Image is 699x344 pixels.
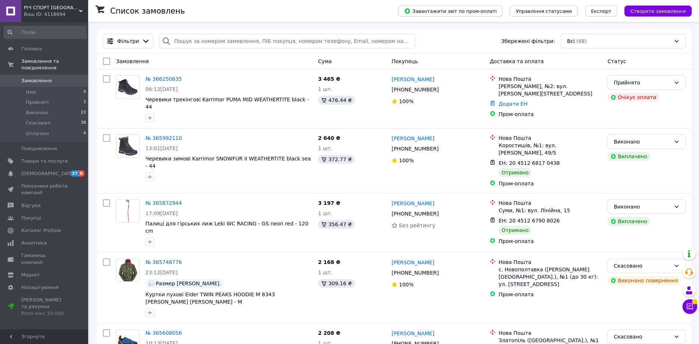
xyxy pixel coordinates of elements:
span: 13:01[DATE] [145,145,178,151]
a: Фото товару [116,199,140,223]
span: Нові [26,89,36,95]
div: Пром-оплата [498,238,602,245]
div: 476.44 ₴ [318,96,355,105]
a: № 365748776 [145,259,182,265]
span: 3 197 ₴ [318,200,341,206]
span: [DEMOGRAPHIC_DATA] [21,170,76,177]
span: Показники роботи компанії [21,183,68,196]
span: Замовлення [21,77,52,84]
a: Фото товару [116,258,140,282]
span: Черевики трекінгові Karrimor PUMA MID WEATHERTITE black - 44 [145,97,309,110]
div: Виконано [614,138,671,146]
div: 372.77 ₴ [318,155,355,164]
button: Управління статусами [510,6,578,17]
a: № 365992110 [145,135,182,141]
div: Отримано [498,226,532,235]
a: Додати ЕН [498,101,527,107]
img: :speech_balloon: [148,280,154,286]
a: [PERSON_NAME] [392,330,434,337]
a: Черевики зимові Karrimor SNOWFUR II WEATHERTITE black sea - 44 [145,156,311,169]
span: Завантажити звіт по пром-оплаті [404,8,497,14]
span: 23:12[DATE] [145,269,178,275]
img: Фото товару [118,259,137,282]
span: Виконані [26,109,48,116]
div: Скасовано [614,333,671,341]
span: 1 шт. [318,145,332,151]
div: Пром-оплата [498,111,602,118]
span: Гаманець компанії [21,252,68,265]
div: Суми, №1: вул. Лінійна, 15 [498,207,602,214]
a: Палиці для гірських лиж Leki WC RACING - GS neon red - 120 cm [145,221,309,234]
span: Маркет [21,272,40,278]
a: № 365872944 [145,200,182,206]
div: [PHONE_NUMBER] [390,268,440,278]
h1: Список замовлень [110,7,185,15]
div: Отримано [498,168,532,177]
div: Прийнято [614,79,671,87]
span: 23 [81,109,86,116]
span: Аналітика [21,240,47,246]
div: Виплачено [608,217,650,226]
span: Размер [PERSON_NAME]. [156,280,221,286]
a: Створити замовлення [617,8,692,14]
a: № 366250635 [145,76,182,82]
div: Виконано [614,203,671,211]
div: [PHONE_NUMBER] [390,209,440,219]
div: Скасовано [614,262,671,270]
span: Головна [21,46,42,52]
span: Доставка та оплата [490,58,544,64]
button: Завантажити звіт по пром-оплаті [398,6,502,17]
span: 17:09[DATE] [145,210,178,216]
span: 0 [83,89,86,95]
span: Скасовані [26,120,51,126]
span: Збережені фільтри: [501,37,555,45]
div: Нова Пошта [498,199,602,207]
input: Пошук [4,26,87,39]
span: Всі [567,37,575,45]
span: Налаштування [21,284,59,291]
span: 3 [83,99,86,106]
div: Виконано повернення [608,276,681,285]
a: [PERSON_NAME] [392,76,434,83]
div: 309.16 ₴ [318,279,355,288]
span: 2 168 ₴ [318,259,341,265]
div: [PERSON_NAME], №2: вул. [PERSON_NAME][STREET_ADDRESS] [498,83,602,97]
span: 8 [79,170,84,177]
span: (68) [576,38,587,44]
input: Пошук за номером замовлення, ПІБ покупця, номером телефону, Email, номером накладної [159,34,415,48]
img: Фото товару [116,135,139,157]
span: Покупці [21,215,41,221]
span: 2 640 ₴ [318,135,341,141]
span: Експорт [591,8,612,14]
div: Нова Пошта [498,134,602,142]
div: Нова Пошта [498,75,602,83]
a: Фото товару [116,75,140,99]
div: Очікує оплати [608,93,659,102]
span: 3 465 ₴ [318,76,341,82]
span: 1 шт. [318,86,332,92]
div: Prom мікс 10 000 [21,310,68,317]
div: Коростишів, №1: вул. [PERSON_NAME], 49/5 [498,142,602,156]
div: Пром-оплата [498,291,602,298]
span: Прийняті [26,99,48,106]
span: 4 [83,130,86,137]
span: Відгуки [21,202,40,209]
div: 356.47 ₴ [318,220,355,229]
span: Замовлення [116,58,149,64]
span: 2 208 ₴ [318,330,341,336]
img: Фото товару [126,200,129,222]
span: Каталог ProSale [21,227,61,234]
span: Повідомлення [21,145,57,152]
span: [PERSON_NAME] та рахунки [21,297,68,317]
div: Виплачено [608,152,650,161]
span: 38 [81,120,86,126]
a: Куртки пухові Eider TWIN PEAKS HOODIE M 8343 [PERSON_NAME] [PERSON_NAME] - M [145,292,275,305]
a: [PERSON_NAME] [392,200,434,207]
div: Нова Пошта [498,258,602,266]
a: Фото товару [116,134,140,158]
img: Фото товару [116,77,139,97]
button: Чат з покупцем [682,299,697,314]
div: [PHONE_NUMBER] [390,144,440,154]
